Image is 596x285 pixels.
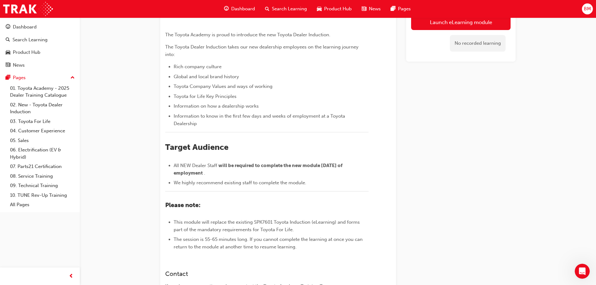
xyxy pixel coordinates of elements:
[13,23,37,31] div: Dashboard
[8,136,77,145] a: 05. Sales
[174,64,222,69] span: Rich company culture
[69,272,74,280] span: prev-icon
[174,84,273,89] span: Toyota Company Values and ways of working
[174,180,306,186] span: We highly recommend existing staff to complete the module.
[13,36,48,43] div: Search Learning
[260,3,312,15] a: search-iconSearch Learning
[3,47,77,58] a: Product Hub
[165,270,369,277] h3: Contact
[3,21,77,33] a: Dashboard
[8,126,77,136] a: 04. Customer Experience
[3,72,77,84] button: Pages
[165,32,330,38] span: The Toyota Academy is proud to introduce the new Toyota Dealer Induction.
[411,14,511,30] a: Launch eLearning module
[398,5,411,13] span: Pages
[3,20,77,72] button: DashboardSearch LearningProduct HubNews
[8,162,77,171] a: 07. Parts21 Certification
[265,5,269,13] span: search-icon
[8,145,77,162] a: 06. Electrification (EV & Hybrid)
[13,49,40,56] div: Product Hub
[231,5,255,13] span: Dashboard
[8,171,77,181] a: 08. Service Training
[174,113,346,126] span: Information to know in the first few days and weeks of employment at a Toyota Dealership
[3,59,77,71] a: News
[584,5,591,13] span: BM
[6,75,10,81] span: pages-icon
[6,63,10,68] span: news-icon
[3,2,53,16] img: Trak
[386,3,416,15] a: pages-iconPages
[174,219,361,232] span: This module will replace the existing SPK7601 Toyota Induction (eLearning) and forms part of the ...
[8,100,77,117] a: 02. New - Toyota Dealer Induction
[174,103,259,109] span: Information on how a dealership works
[13,62,25,69] div: News
[8,181,77,191] a: 09. Technical Training
[165,201,201,209] span: Please note:
[6,50,10,55] span: car-icon
[369,5,381,13] span: News
[174,237,364,250] span: The session is 55-65 minutes long. If you cannot complete the learning at once you can return to ...
[391,5,395,13] span: pages-icon
[3,34,77,46] a: Search Learning
[317,5,322,13] span: car-icon
[13,74,26,81] div: Pages
[174,163,217,168] span: All NEW Dealer Staff
[6,24,10,30] span: guage-icon
[174,94,237,99] span: Toyota for Life Key Principles
[575,264,590,279] iframe: Intercom live chat
[324,5,352,13] span: Product Hub
[165,142,228,152] span: Target Audience
[272,5,307,13] span: Search Learning
[357,3,386,15] a: news-iconNews
[582,3,593,14] button: BM
[8,200,77,210] a: All Pages
[70,74,75,82] span: up-icon
[219,3,260,15] a: guage-iconDashboard
[450,35,506,52] div: No recorded learning
[165,44,360,57] span: The Toyota Dealer Induction takes our new dealership employees on the learning journey into:
[8,84,77,100] a: 01. Toyota Academy - 2025 Dealer Training Catalogue
[224,5,229,13] span: guage-icon
[8,191,77,200] a: 10. TUNE Rev-Up Training
[362,5,366,13] span: news-icon
[204,170,205,176] span: .
[174,163,344,176] span: will be required to complete the new module [DATE] of employment
[6,37,10,43] span: search-icon
[8,117,77,126] a: 03. Toyota For Life
[174,74,239,79] span: Global and local brand history
[312,3,357,15] a: car-iconProduct Hub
